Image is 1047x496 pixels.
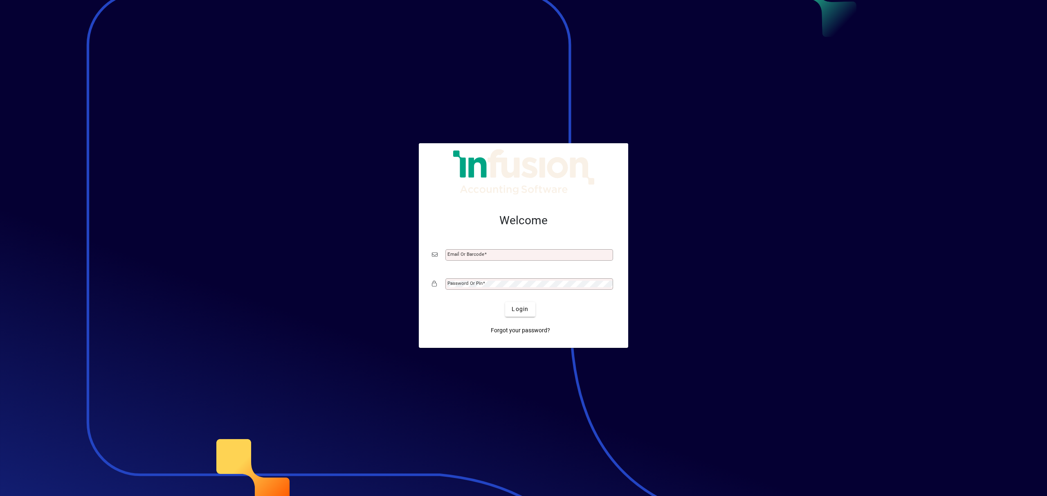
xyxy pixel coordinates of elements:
button: Login [505,302,535,317]
a: Forgot your password? [488,323,553,338]
mat-label: Email or Barcode [447,251,484,257]
span: Forgot your password? [491,326,550,335]
h2: Welcome [432,214,615,228]
span: Login [512,305,528,313]
mat-label: Password or Pin [447,280,483,286]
